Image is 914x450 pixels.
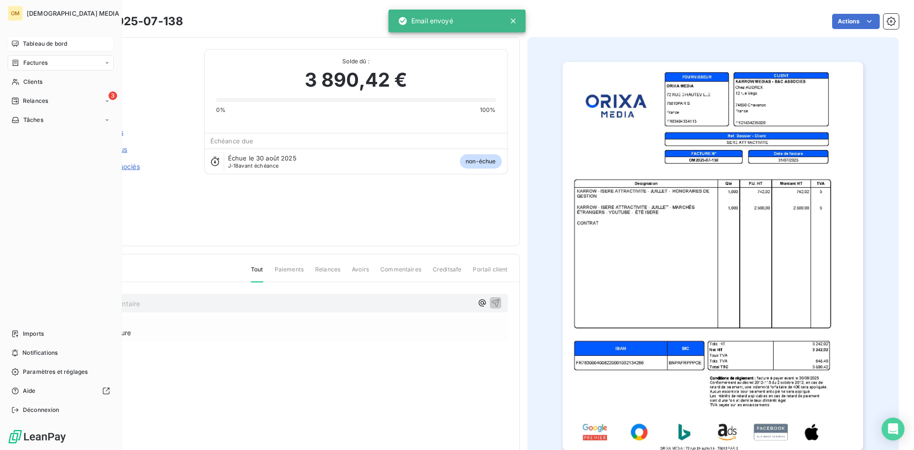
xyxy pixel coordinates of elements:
[275,265,304,281] span: Paiements
[882,418,904,440] div: Open Intercom Messenger
[251,265,263,282] span: Tout
[23,387,36,395] span: Aide
[8,112,114,128] a: Tâches
[89,13,183,30] h3: OM2025-07-138
[216,57,496,66] span: Solde dû :
[23,116,43,124] span: Tâches
[23,97,48,105] span: Relances
[8,36,114,51] a: Tableau de bord
[305,66,407,94] span: 3 890,42 €
[352,265,369,281] span: Avoirs
[228,162,239,169] span: J-18
[23,59,48,67] span: Factures
[832,14,880,29] button: Actions
[23,330,44,338] span: Imports
[23,368,88,376] span: Paramètres et réglages
[216,106,226,114] span: 0%
[8,429,67,444] img: Logo LeanPay
[433,265,462,281] span: Creditsafe
[460,154,501,169] span: non-échue
[8,55,114,70] a: Factures
[109,91,117,100] span: 3
[27,10,119,17] span: [DEMOGRAPHIC_DATA] MEDIA
[398,12,453,30] div: Email envoyé
[8,74,114,90] a: Clients
[315,265,340,281] span: Relances
[8,326,114,341] a: Imports
[8,383,114,399] a: Aide
[228,154,297,162] span: Échue le 30 août 2025
[8,93,114,109] a: 3Relances
[23,406,60,414] span: Déconnexion
[8,6,23,21] div: OM
[480,106,496,114] span: 100%
[228,163,279,169] span: avant échéance
[22,349,58,357] span: Notifications
[23,40,67,48] span: Tableau de bord
[75,60,193,68] span: 411CUP
[380,265,421,281] span: Commentaires
[23,78,42,86] span: Clients
[210,137,254,145] span: Échéance due
[8,364,114,380] a: Paramètres et réglages
[473,265,507,281] span: Portail client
